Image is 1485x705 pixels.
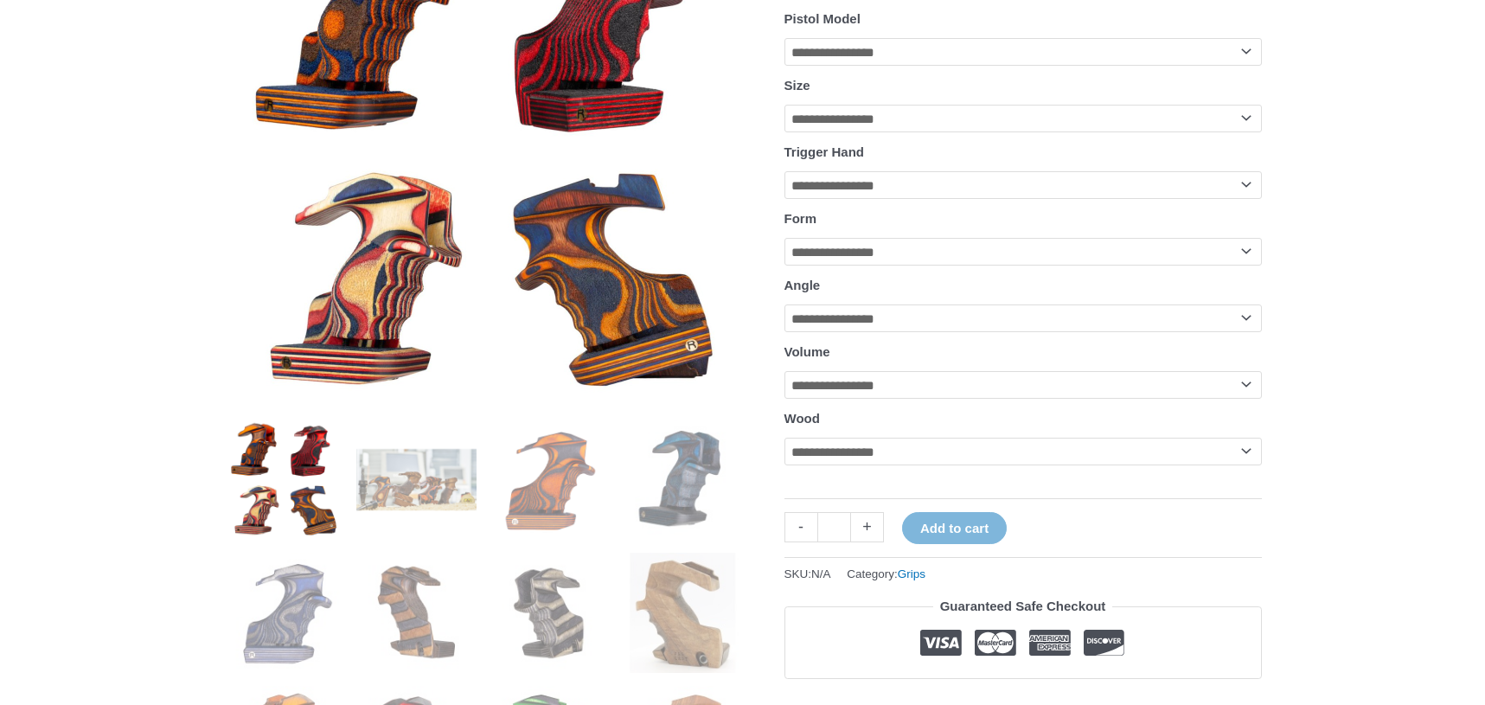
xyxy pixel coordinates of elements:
button: Add to cart [902,512,1007,544]
img: Rink Air Pistol Grip - Image 3 [490,420,610,540]
label: Size [784,78,810,93]
label: Wood [784,411,820,426]
img: Rink Air Pistol Grip - Image 6 [356,553,477,673]
label: Pistol Model [784,11,861,26]
label: Form [784,211,817,226]
label: Volume [784,344,830,359]
span: N/A [811,567,831,580]
span: Category: [847,563,925,585]
a: Grips [898,567,925,580]
a: + [851,512,884,542]
img: Rink Air Pistol Grip [224,420,344,540]
img: Rink Air Pistol Grip - Image 8 [623,553,743,673]
legend: Guaranteed Safe Checkout [933,594,1113,618]
img: Rink Air Pistol Grip - Image 7 [490,553,610,673]
span: SKU: [784,563,831,585]
input: Product quantity [817,512,851,542]
img: Rink Air Pistol Grip - Image 5 [224,553,344,673]
label: Angle [784,278,821,292]
img: Rink Air Pistol Grip - Image 4 [623,420,743,540]
a: - [784,512,817,542]
label: Trigger Hand [784,144,865,159]
img: Rink Air Pistol Grip - Image 2 [356,420,477,540]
